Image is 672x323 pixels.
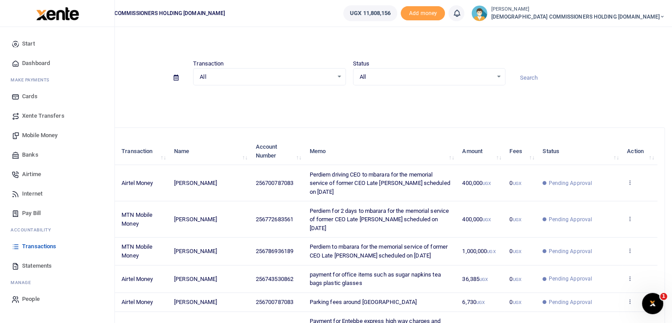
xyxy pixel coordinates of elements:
small: UGX [482,217,491,222]
span: ake Payments [15,77,49,83]
small: UGX [482,181,491,186]
a: Banks [7,145,107,165]
span: All [360,73,493,81]
span: 400,000 [462,180,491,186]
a: Xente Transfers [7,106,107,126]
span: [PERSON_NAME] [174,299,217,305]
span: Mobile Money [22,131,57,140]
li: Toup your wallet [401,6,445,21]
span: Airtel Money [121,180,153,186]
span: MTN Mobile Money [121,211,152,227]
small: UGX [513,249,521,254]
span: [DEMOGRAPHIC_DATA] COMMISSIONERS HOLDING [DOMAIN_NAME] [53,9,228,17]
span: Transactions [22,242,56,251]
span: 256700787083 [256,180,293,186]
small: UGX [513,181,521,186]
span: 256743530862 [256,276,293,282]
span: Banks [22,150,38,159]
span: Perdiem for 2 days to mbarara for the memorial service of former CEO Late [PERSON_NAME] scheduled... [310,208,449,231]
span: anage [15,279,31,286]
span: 0 [509,248,521,254]
span: 256700787083 [256,299,293,305]
a: Add money [401,9,445,16]
span: Pending Approval [548,215,592,223]
span: 0 [509,216,521,223]
span: MTN Mobile Money [121,243,152,259]
span: Airtel Money [121,276,153,282]
span: 1,000,000 [462,248,495,254]
span: Statements [22,261,52,270]
a: Start [7,34,107,54]
a: Internet [7,184,107,204]
span: Airtel Money [121,299,153,305]
li: Wallet ballance [340,5,401,21]
span: Start [22,39,35,48]
span: People [22,295,40,304]
span: Perdiem to mbarara for the memorial service of former CEO Late [PERSON_NAME] scheduled on [DATE] [310,243,448,259]
a: People [7,289,107,309]
img: logo-large [36,7,79,20]
span: Parking fees around [GEOGRAPHIC_DATA] [310,299,417,305]
span: 256772683561 [256,216,293,223]
a: Dashboard [7,54,107,73]
small: [PERSON_NAME] [491,6,665,13]
th: Account Number: activate to sort column ascending [251,138,305,165]
span: Perdiem driving CEO to mbarara for the memorial service of former CEO Late [PERSON_NAME] schedule... [310,171,450,195]
a: Transactions [7,237,107,256]
li: M [7,73,107,87]
th: Amount: activate to sort column ascending [457,138,505,165]
a: logo-small logo-large logo-large [35,10,79,16]
th: Fees: activate to sort column ascending [505,138,538,165]
small: UGX [513,217,521,222]
span: [PERSON_NAME] [174,248,217,254]
span: Pending Approval [548,179,592,187]
small: UGX [513,300,521,305]
span: [DEMOGRAPHIC_DATA] COMMISSIONERS HOLDING [DOMAIN_NAME] [491,13,665,21]
a: Pay Bill [7,204,107,223]
a: Cards [7,87,107,106]
li: Ac [7,223,107,237]
iframe: Intercom live chat [642,293,663,314]
th: Action: activate to sort column ascending [622,138,657,165]
span: UGX 11,808,156 [350,9,391,18]
input: Search [513,70,665,85]
h4: Transactions [34,38,665,48]
img: profile-user [471,5,487,21]
th: Name: activate to sort column ascending [169,138,251,165]
th: Memo: activate to sort column ascending [304,138,457,165]
small: UGX [479,277,488,282]
span: Pending Approval [548,247,592,255]
small: UGX [476,300,485,305]
span: 1 [660,293,667,300]
a: UGX 11,808,156 [343,5,397,21]
th: Status: activate to sort column ascending [538,138,622,165]
a: profile-user [PERSON_NAME] [DEMOGRAPHIC_DATA] COMMISSIONERS HOLDING [DOMAIN_NAME] [471,5,665,21]
small: UGX [487,249,495,254]
span: 0 [509,276,521,282]
span: Pay Bill [22,209,41,218]
span: Xente Transfers [22,112,65,120]
span: All [200,73,333,81]
span: [PERSON_NAME] [174,180,217,186]
span: 400,000 [462,216,491,223]
span: 256786936189 [256,248,293,254]
span: Add money [401,6,445,21]
span: 36,385 [462,276,488,282]
span: [PERSON_NAME] [174,276,217,282]
a: Airtime [7,165,107,184]
a: Statements [7,256,107,276]
span: Cards [22,92,38,101]
label: Status [353,59,370,68]
span: 6,730 [462,299,485,305]
small: UGX [513,277,521,282]
span: 0 [509,180,521,186]
label: Transaction [193,59,224,68]
p: Download [34,96,665,105]
span: payment for office items such as sugar napkins tea bags plastic glasses [310,271,441,287]
span: Airtime [22,170,41,179]
span: 0 [509,299,521,305]
span: [PERSON_NAME] [174,216,217,223]
li: M [7,276,107,289]
span: Pending Approval [548,298,592,306]
span: countability [17,227,51,233]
